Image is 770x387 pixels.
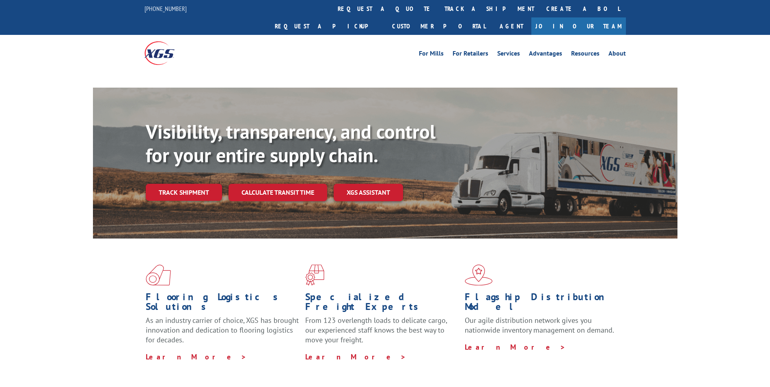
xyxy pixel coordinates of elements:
a: Request a pickup [269,17,386,35]
a: Resources [571,50,600,59]
h1: Flooring Logistics Solutions [146,292,299,316]
a: For Mills [419,50,444,59]
p: From 123 overlength loads to delicate cargo, our experienced staff knows the best way to move you... [305,316,459,352]
a: [PHONE_NUMBER] [145,4,187,13]
a: XGS ASSISTANT [334,184,403,201]
a: Join Our Team [531,17,626,35]
a: Calculate transit time [229,184,327,201]
img: xgs-icon-focused-on-flooring-red [305,264,324,286]
a: Services [497,50,520,59]
span: Our agile distribution network gives you nationwide inventory management on demand. [465,316,614,335]
b: Visibility, transparency, and control for your entire supply chain. [146,119,436,168]
a: Agent [492,17,531,35]
a: Customer Portal [386,17,492,35]
img: xgs-icon-total-supply-chain-intelligence-red [146,264,171,286]
a: Advantages [529,50,562,59]
img: xgs-icon-flagship-distribution-model-red [465,264,493,286]
h1: Flagship Distribution Model [465,292,618,316]
h1: Specialized Freight Experts [305,292,459,316]
a: Learn More > [305,352,406,361]
a: About [608,50,626,59]
a: Learn More > [146,352,247,361]
a: Track shipment [146,184,222,201]
a: For Retailers [453,50,488,59]
a: Learn More > [465,342,566,352]
span: As an industry carrier of choice, XGS has brought innovation and dedication to flooring logistics... [146,316,299,344]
